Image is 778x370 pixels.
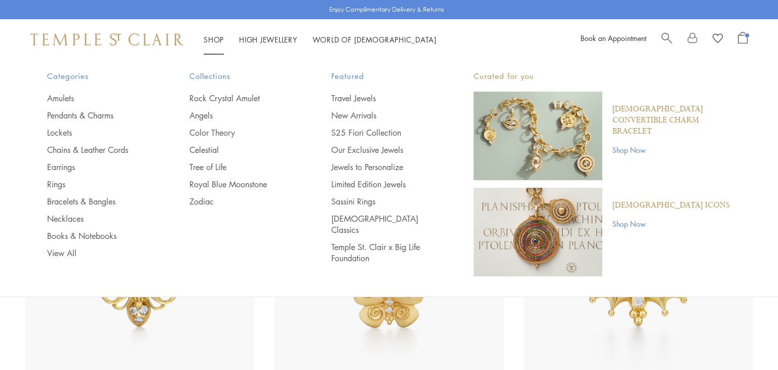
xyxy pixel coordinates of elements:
a: Shop Now [612,218,730,229]
a: Lockets [47,127,149,138]
p: Enjoy Complimentary Delivery & Returns [329,5,444,15]
a: Jewels to Personalize [331,161,433,173]
a: Tree of Life [189,161,291,173]
a: Zodiac [189,196,291,207]
iframe: Gorgias live chat messenger [727,322,768,360]
a: [DEMOGRAPHIC_DATA] Classics [331,213,433,235]
a: Royal Blue Moonstone [189,179,291,190]
a: Chains & Leather Cords [47,144,149,155]
a: Search [662,32,672,47]
a: Limited Edition Jewels [331,179,433,190]
a: View Wishlist [713,32,723,47]
a: [DEMOGRAPHIC_DATA] Convertible Charm Bracelet [612,104,731,137]
a: Bracelets & Bangles [47,196,149,207]
a: Necklaces [47,213,149,224]
nav: Main navigation [204,33,437,46]
a: View All [47,248,149,259]
a: New Arrivals [331,110,433,121]
a: ShopShop [204,34,224,45]
span: Categories [47,70,149,83]
a: Books & Notebooks [47,230,149,241]
a: Celestial [189,144,291,155]
a: Amulets [47,93,149,104]
a: World of [DEMOGRAPHIC_DATA]World of [DEMOGRAPHIC_DATA] [313,34,437,45]
a: [DEMOGRAPHIC_DATA] Icons [612,200,730,211]
a: Pendants & Charms [47,110,149,121]
span: Featured [331,70,433,83]
a: Angels [189,110,291,121]
a: S25 Fiori Collection [331,127,433,138]
a: Our Exclusive Jewels [331,144,433,155]
a: Open Shopping Bag [738,32,748,47]
a: Temple St. Clair x Big Life Foundation [331,241,433,264]
span: Collections [189,70,291,83]
a: Travel Jewels [331,93,433,104]
a: Earrings [47,161,149,173]
a: Book an Appointment [580,33,646,43]
a: Color Theory [189,127,291,138]
a: Rock Crystal Amulet [189,93,291,104]
img: Temple St. Clair [30,33,183,46]
a: High JewelleryHigh Jewellery [239,34,297,45]
p: Curated for you [474,70,731,83]
a: Shop Now [612,144,731,155]
a: Sassini Rings [331,196,433,207]
a: Rings [47,179,149,190]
